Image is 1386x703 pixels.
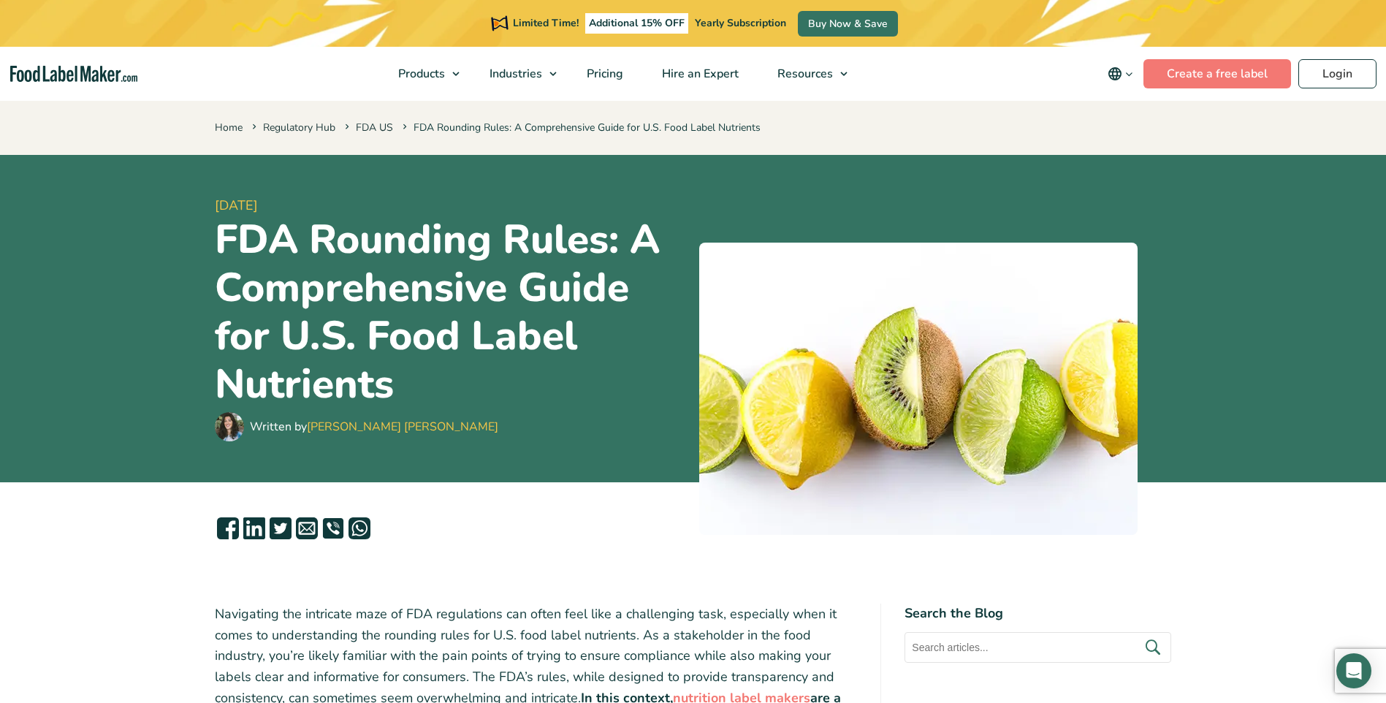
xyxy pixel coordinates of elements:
[798,11,898,37] a: Buy Now & Save
[695,16,786,30] span: Yearly Subscription
[394,66,446,82] span: Products
[773,66,834,82] span: Resources
[1298,59,1377,88] a: Login
[905,632,1171,663] input: Search articles...
[215,121,243,134] a: Home
[215,412,244,441] img: Maria Abi Hanna - Food Label Maker
[568,47,639,101] a: Pricing
[215,196,688,216] span: [DATE]
[658,66,740,82] span: Hire an Expert
[215,216,688,408] h1: FDA Rounding Rules: A Comprehensive Guide for U.S. Food Label Nutrients
[485,66,544,82] span: Industries
[250,418,498,436] div: Written by
[758,47,855,101] a: Resources
[379,47,467,101] a: Products
[400,121,761,134] span: FDA Rounding Rules: A Comprehensive Guide for U.S. Food Label Nutrients
[307,419,498,435] a: [PERSON_NAME] [PERSON_NAME]
[585,13,688,34] span: Additional 15% OFF
[643,47,755,101] a: Hire an Expert
[905,604,1171,623] h4: Search the Blog
[1143,59,1291,88] a: Create a free label
[263,121,335,134] a: Regulatory Hub
[356,121,393,134] a: FDA US
[513,16,579,30] span: Limited Time!
[582,66,625,82] span: Pricing
[1336,653,1371,688] div: Open Intercom Messenger
[471,47,564,101] a: Industries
